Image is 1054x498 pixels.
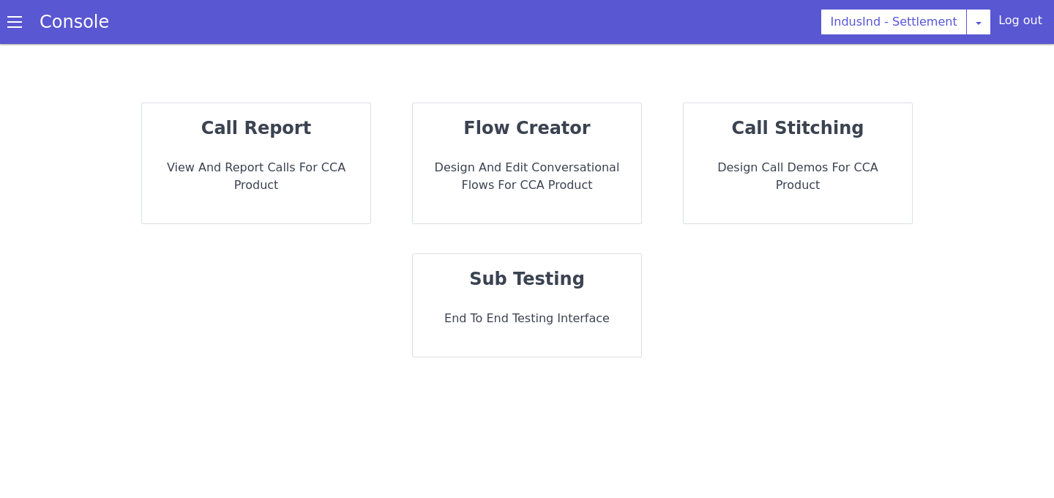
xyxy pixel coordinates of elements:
p: End to End Testing Interface [425,310,629,327]
button: IndusInd - Settlement [821,9,967,35]
div: Log out [998,12,1042,35]
p: Design call demos for CCA Product [695,159,900,194]
strong: sub testing [469,269,585,289]
p: View and report calls for CCA Product [154,159,359,194]
strong: call stitching [732,118,864,138]
p: Design and Edit Conversational flows for CCA Product [425,159,629,194]
strong: flow creator [463,118,590,138]
a: Console [22,12,127,32]
strong: call report [201,118,311,138]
